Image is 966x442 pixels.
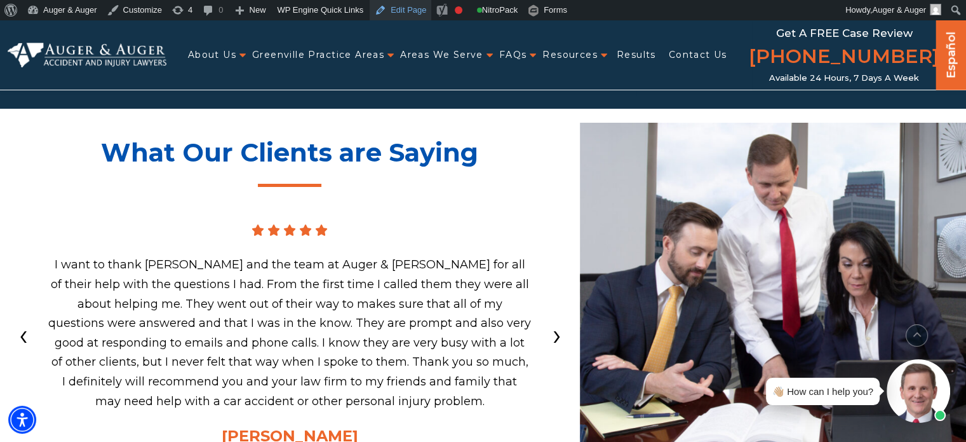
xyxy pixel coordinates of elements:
[749,43,939,73] a: [PHONE_NUMBER]
[8,43,166,67] img: Auger & Auger Accident and Injury Lawyers Logo
[941,20,962,86] a: Español
[542,42,598,68] a: Resources
[499,42,527,68] a: FAQs
[8,406,36,434] div: Accessibility Menu
[48,255,531,411] p: I want to thank [PERSON_NAME] and the team at Auger & [PERSON_NAME] for all of their help with th...
[400,42,483,68] a: Areas We Serve
[252,42,384,68] a: Greenville Practice Areas
[772,383,873,400] div: 👋🏼 How can I help you?
[669,42,727,68] a: Contact Us
[553,320,561,349] span: Next
[19,320,28,349] span: Previous
[617,42,656,68] a: Results
[887,359,950,423] img: Intaker widget Avatar
[872,5,926,15] span: Auger & Auger
[769,73,919,83] span: Available 24 Hours, 7 Days a Week
[906,324,928,347] button: scroll to up
[776,27,913,39] span: Get a FREE Case Review
[188,42,236,68] a: About Us
[455,6,462,14] div: Focus keyphrase not set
